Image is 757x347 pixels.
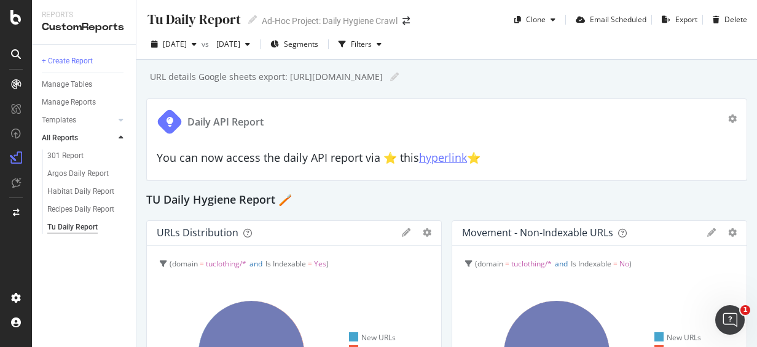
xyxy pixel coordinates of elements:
span: vs [202,39,211,49]
span: tuclothing/* [511,258,552,269]
a: Recipes Daily Report [47,203,127,216]
span: domain [172,258,198,269]
div: URL details Google sheets export: [URL][DOMAIN_NAME] [149,71,383,83]
a: Manage Reports [42,96,127,109]
i: Edit report name [248,15,257,24]
div: Daily API ReportYou can now access the daily API report via ⭐️ thishyperlink⭐️ [146,98,747,181]
div: Habitat Daily Report [47,185,114,198]
a: Habitat Daily Report [47,185,127,198]
a: Manage Tables [42,78,127,91]
span: tuclothing/* [206,258,246,269]
div: Clone [526,14,546,25]
h2: You can now access the daily API report via ⭐️ this ⭐️ [157,152,737,164]
div: Tu Daily Report [47,221,98,234]
span: 2025 Jul. 24th [211,39,240,49]
button: Clone [509,10,560,30]
div: gear [728,114,737,123]
span: 1 [740,305,750,315]
span: and [249,258,262,269]
div: Delete [724,14,747,25]
div: gear [728,228,737,237]
button: Delete [708,10,747,30]
div: Filters [351,39,372,49]
div: All Reports [42,132,78,145]
a: hyperlink [419,150,467,165]
div: arrow-right-arrow-left [402,17,410,25]
a: Argos Daily Report [47,167,127,180]
button: [DATE] [211,34,255,54]
span: domain [477,258,503,269]
span: = [308,258,312,269]
div: Templates [42,114,76,127]
div: gear [423,228,431,237]
span: = [613,258,618,269]
a: Templates [42,114,115,127]
iframe: Intercom live chat [715,305,745,335]
span: Segments [284,39,318,49]
a: 301 Report [47,150,127,162]
button: Segments [265,34,323,54]
div: + Create Report [42,55,93,68]
a: + Create Report [42,55,127,68]
div: Ad-Hoc Project: Daily Hygiene Crawl [262,15,398,27]
div: Daily API Report [187,115,264,129]
div: Argos Daily Report [47,167,109,180]
span: = [505,258,509,269]
a: All Reports [42,132,115,145]
i: Edit report name [390,73,399,81]
div: Movement - non-indexable URLs [462,226,613,239]
span: Yes [314,258,326,269]
span: Is Indexable [571,258,611,269]
div: Reports [42,10,126,20]
h2: TU Daily Hygiene Report 🪥 [146,191,292,210]
div: CustomReports [42,20,126,34]
div: Manage Reports [42,96,96,109]
div: Manage Tables [42,78,92,91]
span: Is Indexable [265,258,306,269]
div: New URLs [349,332,396,343]
div: Email Scheduled [590,14,646,25]
button: Filters [334,34,386,54]
span: = [200,258,204,269]
span: 2025 Aug. 21st [163,39,187,49]
div: URLs Distribution [157,226,238,239]
div: New URLs [654,332,701,343]
a: Tu Daily Report [47,221,127,234]
button: Email Scheduled [571,10,646,30]
div: Export [675,14,697,25]
span: No [619,258,629,269]
div: 301 Report [47,150,84,162]
button: [DATE] [146,34,202,54]
div: Recipes Daily Report [47,203,114,216]
div: TU Daily Hygiene Report 🪥 [146,191,747,210]
span: and [555,258,568,269]
div: Tu Daily Report [146,10,241,29]
button: Export [657,10,697,30]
